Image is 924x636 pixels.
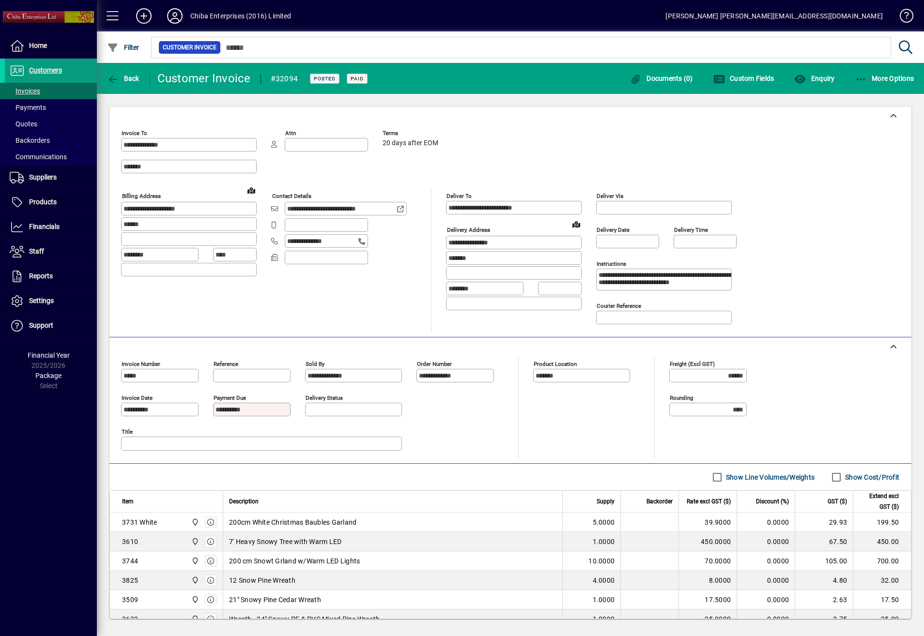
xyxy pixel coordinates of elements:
[29,66,62,74] span: Customers
[229,614,380,624] span: Wreath - 24" Snowy PE & PVC Mixed Pine Wreath
[711,70,777,87] button: Custom Fields
[853,609,911,629] td: 25.00
[5,132,97,149] a: Backorders
[670,394,693,401] mat-label: Rounding
[351,76,364,82] span: Paid
[29,223,60,230] span: Financials
[159,7,190,25] button: Profile
[417,361,452,367] mat-label: Order number
[383,130,441,136] span: Terms
[29,297,54,304] span: Settings
[107,75,139,82] span: Back
[5,166,97,190] a: Suppliers
[5,289,97,313] a: Settings
[163,43,216,52] span: Customer Invoice
[795,571,853,590] td: 4.80
[10,120,37,128] span: Quotes
[229,556,360,566] span: 200 cm Snowt Grland w/Warm LED Lights
[756,496,789,507] span: Discount (%)
[189,594,200,605] span: Central
[687,496,731,507] span: Rate excl GST ($)
[588,556,615,566] span: 10.0000
[10,87,40,95] span: Invoices
[628,70,695,87] button: Documents (0)
[244,182,259,198] a: View on map
[593,575,615,585] span: 4.0000
[105,39,142,56] button: Filter
[10,153,67,161] span: Communications
[593,614,615,624] span: 1.0000
[29,247,44,255] span: Staff
[685,595,731,605] div: 17.5000
[828,496,847,507] span: GST ($)
[853,70,917,87] button: More Options
[5,215,97,239] a: Financials
[5,34,97,58] a: Home
[794,75,834,82] span: Enquiry
[214,361,238,367] mat-label: Reference
[229,575,295,585] span: 12 Snow Pine Wreath
[597,227,630,233] mat-label: Delivery date
[97,70,150,87] app-page-header-button: Back
[189,536,200,547] span: Central
[597,260,626,267] mat-label: Instructions
[713,75,774,82] span: Custom Fields
[29,42,47,49] span: Home
[843,472,899,482] label: Show Cost/Profit
[29,198,57,206] span: Products
[105,70,142,87] button: Back
[229,517,356,527] span: 200cm White Christmas Baubles Garland
[447,193,472,199] mat-label: Deliver To
[5,314,97,338] a: Support
[229,595,321,605] span: 21" Snowy Pine Cedar Wreath
[593,595,615,605] span: 1.0000
[10,104,46,111] span: Payments
[674,227,708,233] mat-label: Delivery time
[10,136,50,144] span: Backorders
[29,173,57,181] span: Suppliers
[670,361,715,367] mat-label: Freight (excl GST)
[853,532,911,551] td: 450.00
[5,83,97,99] a: Invoices
[665,8,883,24] div: [PERSON_NAME] [PERSON_NAME][EMAIL_ADDRESS][DOMAIN_NAME]
[853,571,911,590] td: 32.00
[189,556,200,566] span: Central
[855,75,914,82] span: More Options
[737,532,795,551] td: 0.0000
[737,609,795,629] td: 0.0000
[314,76,336,82] span: Posted
[122,394,153,401] mat-label: Invoice date
[630,75,693,82] span: Documents (0)
[795,609,853,629] td: 3.75
[189,517,200,528] span: Central
[5,99,97,116] a: Payments
[593,537,615,546] span: 1.0000
[306,394,343,401] mat-label: Delivery status
[593,517,615,527] span: 5.0000
[569,216,584,232] a: View on map
[5,116,97,132] a: Quotes
[29,321,53,329] span: Support
[214,394,246,401] mat-label: Payment due
[685,614,731,624] div: 25.0000
[122,496,134,507] span: Item
[795,532,853,551] td: 67.50
[189,614,200,624] span: Central
[122,537,138,546] div: 3610
[685,537,731,546] div: 450.0000
[685,556,731,566] div: 70.0000
[229,496,259,507] span: Description
[597,496,615,507] span: Supply
[271,71,298,87] div: #32094
[122,575,138,585] div: 3825
[28,351,70,359] span: Financial Year
[122,595,138,605] div: 3509
[122,130,147,136] mat-label: Invoice To
[685,517,731,527] div: 39.9000
[29,272,53,280] span: Reports
[859,491,899,512] span: Extend excl GST ($)
[122,556,138,566] div: 3744
[795,551,853,571] td: 105.00
[534,361,577,367] mat-label: Product location
[122,614,138,624] div: 3622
